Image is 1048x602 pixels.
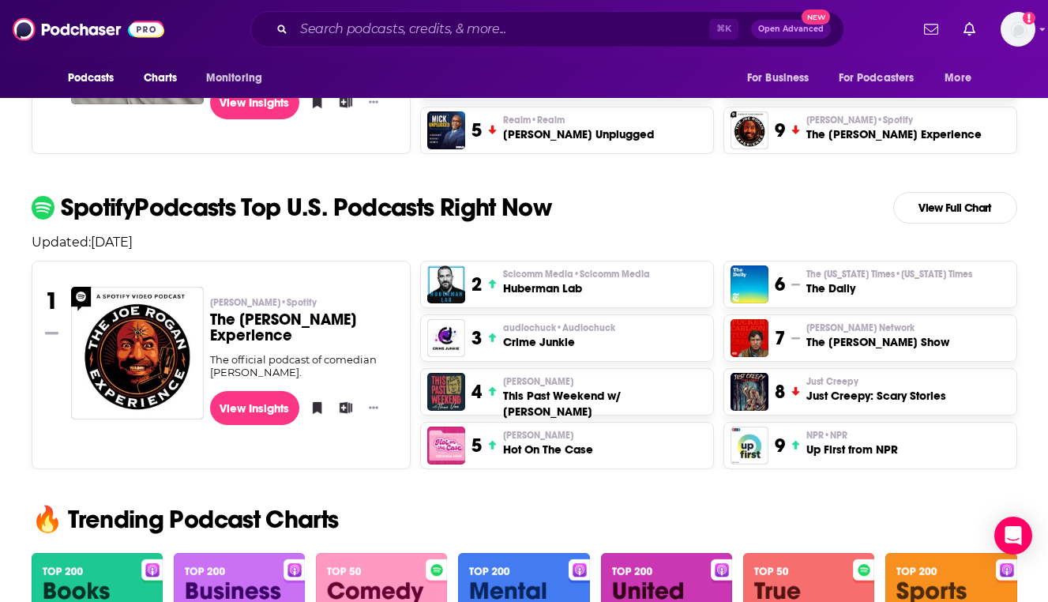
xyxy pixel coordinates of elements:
[806,126,982,142] h3: The [PERSON_NAME] Experience
[206,67,262,89] span: Monitoring
[471,326,482,350] h3: 3
[133,63,187,93] a: Charts
[71,287,204,420] img: The Joe Rogan Experience
[503,375,706,420] a: [PERSON_NAME]This Past Weekend w/ [PERSON_NAME]
[195,63,283,93] button: open menu
[427,373,465,411] img: This Past Weekend w/ Theo Von
[503,268,650,280] span: Scicomm Media
[32,196,54,219] img: spotify Icon
[893,192,1017,224] a: View Full Chart
[503,268,650,296] a: Scicomm Media•Scicomm MediaHuberman Lab
[427,427,465,465] img: Hot On The Case
[61,195,552,220] p: Spotify Podcasts Top U.S. Podcasts Right Now
[503,114,654,142] a: Realm•Realm[PERSON_NAME] Unplugged
[775,380,785,404] h3: 8
[806,268,972,296] a: The [US_STATE] Times•[US_STATE] TimesThe Daily
[13,14,164,44] a: Podchaser - Follow, Share and Rate Podcasts
[210,296,397,353] a: [PERSON_NAME]•SpotifyThe [PERSON_NAME] Experience
[806,388,946,404] h3: Just Creepy: Scary Stories
[806,429,898,442] p: NPR • NPR
[471,119,482,142] h3: 5
[824,430,847,441] span: • NPR
[806,280,972,296] h3: The Daily
[503,322,615,334] p: audiochuck • Audiochuck
[503,126,654,142] h3: [PERSON_NAME] Unplugged
[531,115,565,126] span: • Realm
[210,312,397,344] h3: The [PERSON_NAME] Experience
[1001,12,1035,47] img: User Profile
[806,268,972,280] span: The [US_STATE] Times
[427,111,465,149] img: Mick Unplugged
[427,319,465,357] img: Crime Junkie
[503,114,654,126] p: Realm • Realm
[57,63,135,93] button: open menu
[957,16,982,43] a: Show notifications dropdown
[806,429,898,457] a: NPR•NPRUp First from NPR
[806,114,982,142] a: [PERSON_NAME]•SpotifyThe [PERSON_NAME] Experience
[709,19,738,40] span: ⌘ K
[806,114,913,126] span: [PERSON_NAME]
[731,265,768,303] img: The Daily
[806,442,898,457] h3: Up First from NPR
[19,235,1030,250] p: Updated: [DATE]
[306,90,321,114] button: Bookmark Podcast
[280,297,317,308] span: • Spotify
[250,11,844,47] div: Search podcasts, credits, & more...
[736,63,829,93] button: open menu
[758,25,824,33] span: Open Advanced
[427,265,465,303] img: Huberman Lab
[471,434,482,457] h3: 5
[503,280,650,296] h3: Huberman Lab
[362,400,385,416] button: Show More Button
[471,380,482,404] h3: 4
[806,429,847,442] span: NPR
[210,296,397,309] p: Joe Rogan • Spotify
[68,67,115,89] span: Podcasts
[731,427,768,465] a: Up First from NPR
[19,507,1030,532] h2: 🔥 Trending Podcast Charts
[210,296,317,309] span: [PERSON_NAME]
[731,111,768,149] img: The Joe Rogan Experience
[775,434,785,457] h3: 9
[775,326,785,350] h3: 7
[806,114,982,126] p: Joe Rogan • Spotify
[294,17,709,42] input: Search podcasts, credits, & more...
[806,322,949,334] p: Tucker Carlson Network
[751,20,831,39] button: Open AdvancedNew
[503,429,593,457] a: [PERSON_NAME]Hot On The Case
[895,269,972,280] span: • [US_STATE] Times
[945,67,971,89] span: More
[1001,12,1035,47] span: Logged in as JamesRod2024
[503,322,615,350] a: audiochuck•AudiochuckCrime Junkie
[144,67,178,89] span: Charts
[806,322,949,350] a: [PERSON_NAME] NetworkThe [PERSON_NAME] Show
[731,319,768,357] a: The Tucker Carlson Show
[775,273,785,296] h3: 6
[802,9,830,24] span: New
[828,63,937,93] button: open menu
[806,322,915,334] span: [PERSON_NAME] Network
[210,85,299,119] a: View Insights
[1023,12,1035,24] svg: Add a profile image
[503,114,565,126] span: Realm
[806,375,946,388] p: Just Creepy
[573,269,650,280] span: • Scicomm Media
[933,63,991,93] button: open menu
[45,287,58,315] h3: 1
[1001,12,1035,47] button: Show profile menu
[731,373,768,411] img: Just Creepy: Scary Stories
[503,442,593,457] h3: Hot On The Case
